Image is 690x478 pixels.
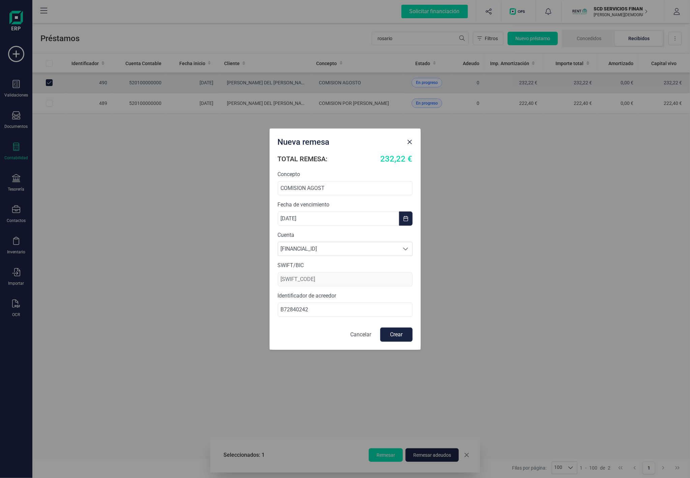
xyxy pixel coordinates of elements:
button: Close [404,137,415,147]
label: Cuenta [278,231,413,239]
h6: TOTAL REMESA: [278,154,328,164]
input: dd/mm/aaaa [278,212,399,226]
button: Choose Date [399,212,413,226]
p: Cancelar [351,331,371,339]
div: Nueva remesa [275,134,404,147]
span: [FINANCIAL_ID] [278,242,399,256]
label: SWIFT/BIC [278,261,413,270]
label: Fecha de vencimiento [278,201,413,209]
button: Crear [380,328,413,342]
label: Concepto [278,170,413,178]
span: 232,22 € [381,153,413,165]
label: Identificador de acreedor [278,292,413,300]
